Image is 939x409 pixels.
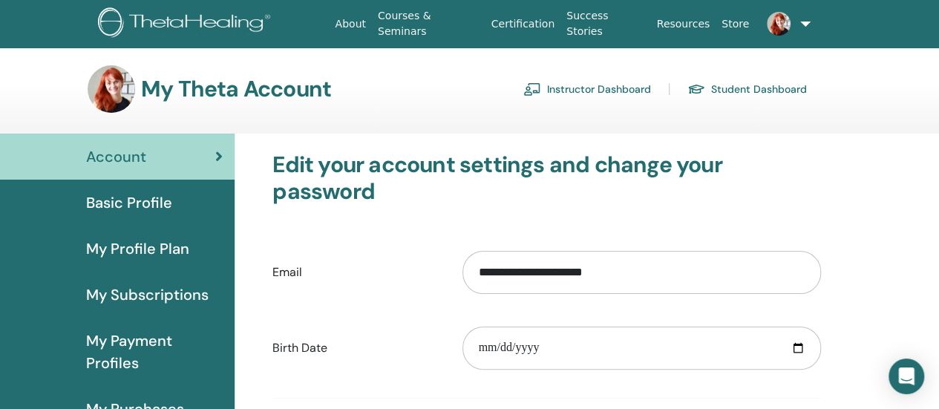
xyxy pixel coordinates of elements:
a: About [330,10,372,38]
h3: Edit your account settings and change your password [272,151,821,205]
img: default.jpg [88,65,135,113]
img: chalkboard-teacher.svg [523,82,541,96]
div: Open Intercom Messenger [889,359,924,394]
a: Courses & Seminars [372,2,485,45]
span: My Subscriptions [86,284,209,306]
h3: My Theta Account [141,76,331,102]
span: My Profile Plan [86,238,189,260]
span: Basic Profile [86,192,172,214]
img: default.jpg [767,12,791,36]
span: My Payment Profiles [86,330,223,374]
span: Account [86,145,146,168]
a: Resources [651,10,716,38]
img: logo.png [98,7,275,41]
a: Student Dashboard [687,77,807,101]
label: Birth Date [261,334,451,362]
img: graduation-cap.svg [687,83,705,96]
label: Email [261,258,451,287]
a: Success Stories [560,2,650,45]
a: Instructor Dashboard [523,77,651,101]
a: Certification [485,10,560,38]
a: Store [716,10,755,38]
